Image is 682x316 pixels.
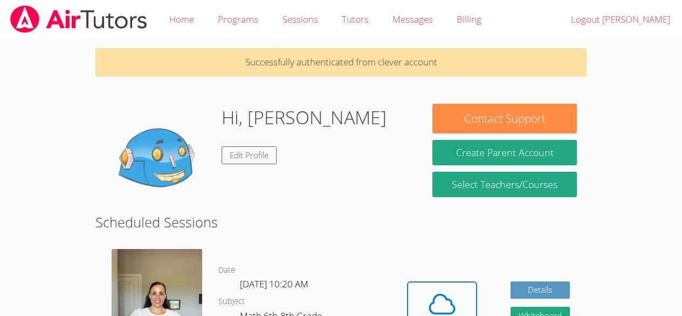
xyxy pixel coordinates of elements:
span: [DATE] 10:20 AM [240,278,308,290]
button: Create Parent Account [432,140,576,165]
p: Successfully authenticated from clever account [95,48,587,77]
dt: Subject [218,295,245,308]
a: Edit Profile [222,146,277,164]
a: Select Teachers/Courses [432,172,576,197]
img: default.png [105,104,213,212]
a: Details [511,281,570,299]
dt: Date [218,264,235,277]
button: Contact Support [432,104,576,133]
span: Messages [392,13,433,25]
h2: Scheduled Sessions [95,212,587,232]
h1: Hi, [PERSON_NAME] [222,104,387,131]
img: airtutors_banner-c4298cdbf04f3fff15de1276eac7730deb9818008684d7c2e4769d2f7ddbe033.png [9,5,148,33]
